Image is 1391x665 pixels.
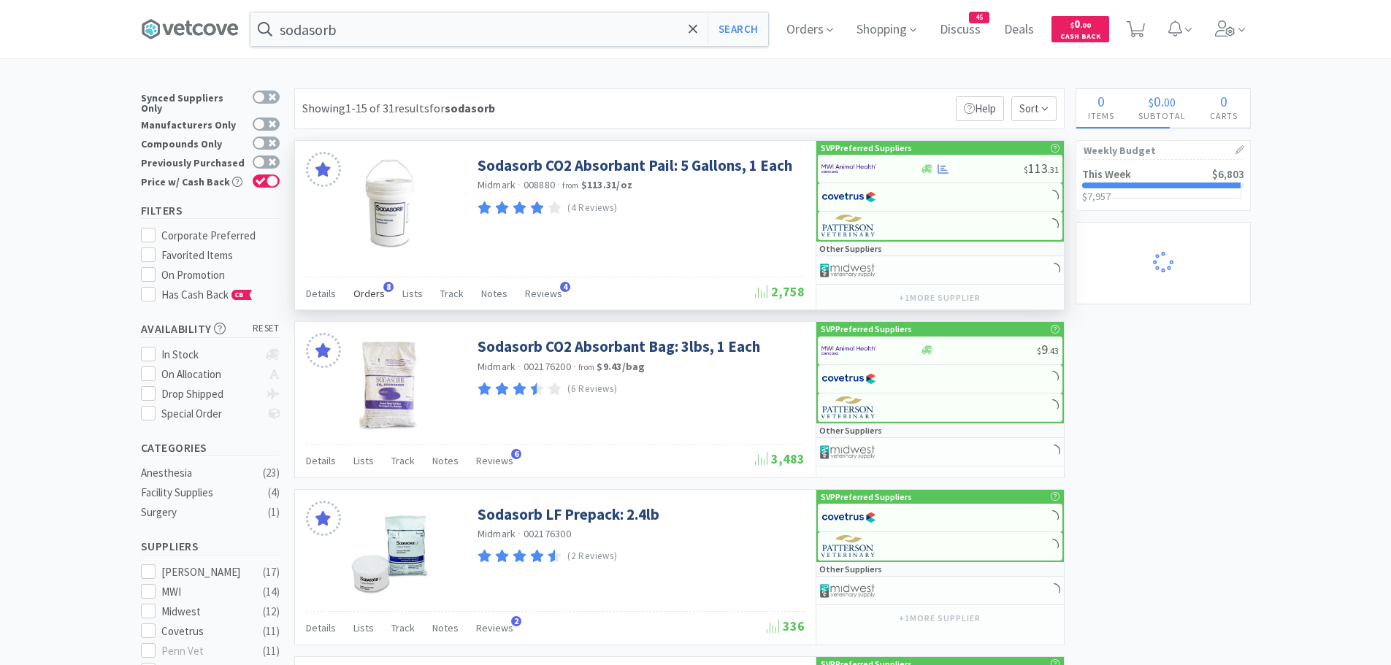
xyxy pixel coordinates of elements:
[353,454,374,467] span: Lists
[302,99,495,118] div: Showing 1-15 of 31 results
[1076,160,1250,210] a: This Week$6,803$7,957
[820,580,875,601] img: 4dd14cff54a648ac9e977f0c5da9bc2e_5.png
[341,504,438,599] img: b1756bd845e040358dccca9e4b4f6ad4_54975.jpeg
[1127,94,1198,109] div: .
[161,266,280,284] div: On Promotion
[821,141,912,155] p: SVP Preferred Suppliers
[1127,109,1198,123] h4: Subtotal
[581,178,633,191] strong: $113.31 / oz
[141,202,280,219] h5: Filters
[524,527,571,540] span: 002176300
[557,178,560,191] span: ·
[970,12,989,23] span: 45
[478,504,659,524] a: Sodasorb LF Prepack: 2.4lb
[821,490,912,504] p: SVP Preferred Suppliers
[518,360,521,373] span: ·
[263,583,280,601] div: ( 14 )
[263,603,280,620] div: ( 12 )
[353,621,374,634] span: Lists
[161,346,258,364] div: In Stock
[1084,141,1243,160] h1: Weekly Budget
[525,287,562,300] span: Reviews
[362,155,418,250] img: 58ed86f49e734ca9bfb5f0520ef55837_126946.jpeg
[511,616,521,626] span: 2
[1164,95,1176,109] span: 00
[511,449,521,459] span: 6
[821,322,912,336] p: SVP Preferred Suppliers
[141,137,245,149] div: Compounds Only
[161,603,252,620] div: Midwest
[819,423,882,437] p: Other Suppliers
[141,118,245,130] div: Manufacturers Only
[597,360,645,373] strong: $9.43 / bag
[250,12,768,46] input: Search by item, sku, manufacturer, ingredient, size...
[141,538,280,555] h5: Suppliers
[1080,20,1091,30] span: . 00
[161,227,280,245] div: Corporate Preferred
[892,608,987,629] button: +1more supplier
[821,535,876,557] img: f5e969b455434c6296c6d81ef179fa71_3.png
[1024,160,1059,177] span: 113
[481,287,507,300] span: Notes
[141,155,245,168] div: Previously Purchased
[518,527,521,540] span: ·
[819,562,882,576] p: Other Suppliers
[821,339,876,361] img: f6b2451649754179b5b4e0c70c3f7cb0_2.png
[708,12,768,46] button: Search
[440,287,464,300] span: Track
[1011,96,1057,121] span: Sort
[1220,92,1227,110] span: 0
[1060,33,1100,42] span: Cash Back
[253,321,280,337] span: reset
[161,564,252,581] div: [PERSON_NAME]
[141,464,259,482] div: Anesthesia
[306,454,336,467] span: Details
[478,527,516,540] a: Midmark
[562,180,578,191] span: from
[578,362,594,372] span: from
[524,360,571,373] span: 002176200
[359,337,420,431] img: a46b95c60a194ecdbfb67556dcc3e14e_41990.png
[429,101,495,115] span: for
[1198,109,1250,123] h4: Carts
[567,201,617,216] p: (4 Reviews)
[1082,190,1111,203] span: $7,957
[391,621,415,634] span: Track
[478,178,516,191] a: Midmark
[478,360,516,373] a: Midmark
[1051,9,1109,49] a: $0.00Cash Back
[353,287,385,300] span: Orders
[892,288,987,308] button: +1more supplier
[1037,345,1041,356] span: $
[476,454,513,467] span: Reviews
[755,450,805,467] span: 3,483
[1082,169,1131,180] h2: This Week
[161,247,280,264] div: Favorited Items
[755,283,805,300] span: 2,758
[161,642,252,660] div: Penn Vet
[263,564,280,581] div: ( 17 )
[573,360,576,373] span: ·
[306,287,336,300] span: Details
[1076,109,1127,123] h4: Items
[821,158,876,180] img: f6b2451649754179b5b4e0c70c3f7cb0_2.png
[478,337,760,356] a: Sodasorb CO2 Absorbant Bag: 3lbs, 1 Each
[1037,341,1059,358] span: 9
[567,382,617,397] p: (6 Reviews)
[934,23,986,36] a: Discuss45
[161,623,252,640] div: Covetrus
[821,215,876,237] img: f5e969b455434c6296c6d81ef179fa71_3.png
[161,288,253,301] span: Has Cash Back
[820,259,875,281] img: 4dd14cff54a648ac9e977f0c5da9bc2e_5.png
[524,178,556,191] span: 008880
[820,441,875,463] img: 4dd14cff54a648ac9e977f0c5da9bc2e_5.png
[1024,164,1028,175] span: $
[1154,92,1161,110] span: 0
[518,178,521,191] span: ·
[306,621,336,634] span: Details
[402,287,423,300] span: Lists
[560,282,570,292] span: 4
[268,484,280,501] div: ( 4 )
[263,464,280,482] div: ( 23 )
[819,242,882,255] p: Other Suppliers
